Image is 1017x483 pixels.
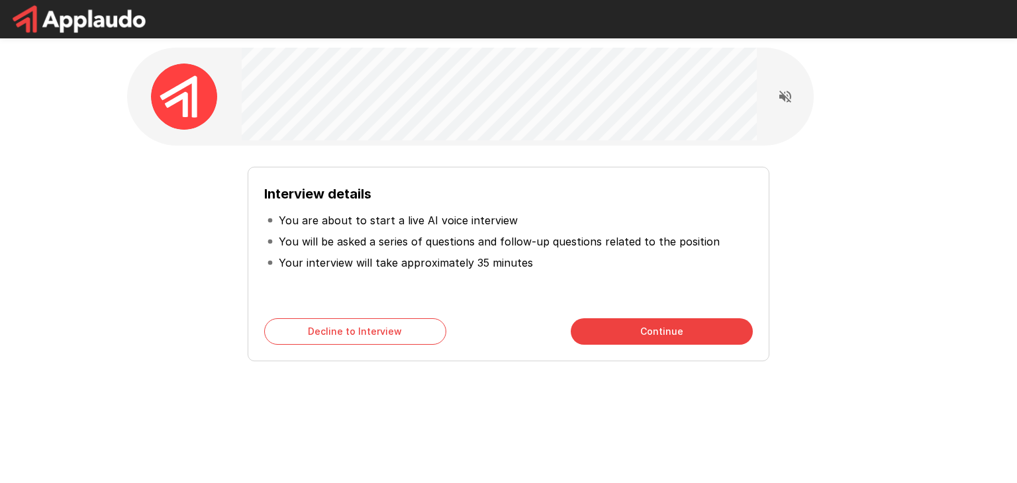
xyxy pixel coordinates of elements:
[772,83,799,110] button: Read questions aloud
[279,234,720,249] p: You will be asked a series of questions and follow-up questions related to the position
[279,212,518,228] p: You are about to start a live AI voice interview
[279,255,533,271] p: Your interview will take approximately 35 minutes
[571,318,753,345] button: Continue
[151,64,217,130] img: applaudo_avatar.png
[264,318,446,345] button: Decline to Interview
[264,186,371,202] b: Interview details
